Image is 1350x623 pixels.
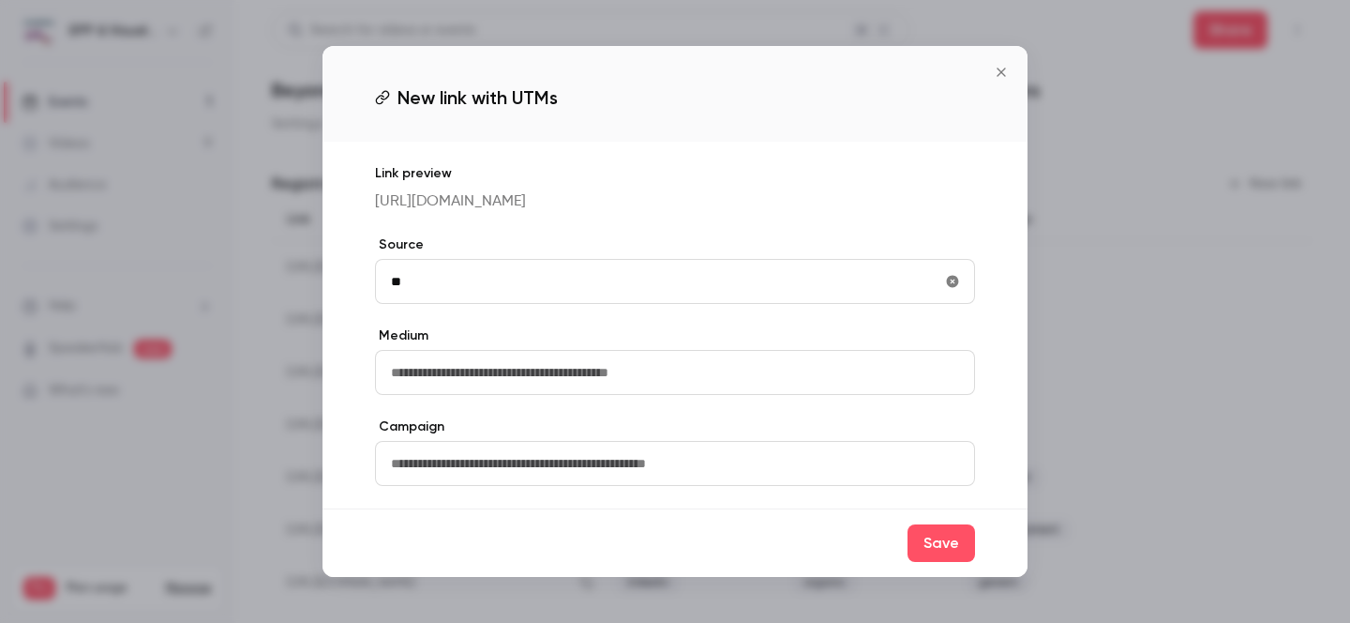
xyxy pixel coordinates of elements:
p: Link preview [375,164,975,183]
p: [URL][DOMAIN_NAME] [375,190,975,213]
label: Medium [375,327,975,345]
button: Save [907,524,975,562]
button: Close [982,53,1020,91]
label: Source [375,236,975,254]
span: New link with UTMs [397,84,558,112]
label: Campaign [375,418,975,436]
button: utmSource [937,266,967,296]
